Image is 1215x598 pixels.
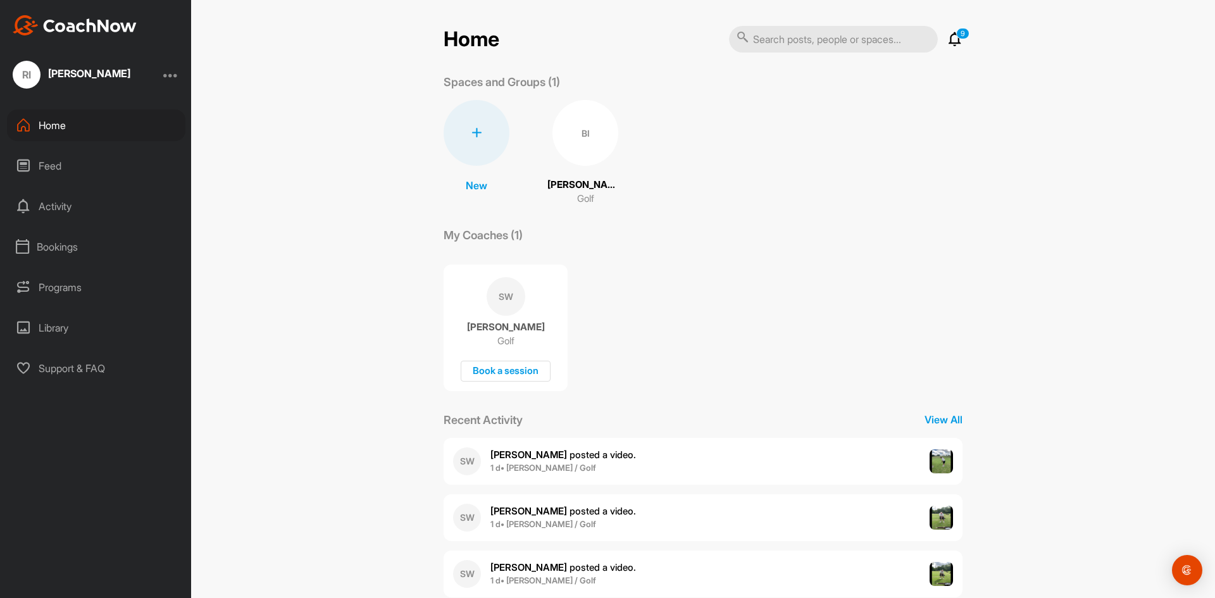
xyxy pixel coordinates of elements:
div: Library [7,312,185,344]
h2: Home [444,27,499,52]
div: SW [453,504,481,532]
b: 1 d • [PERSON_NAME] / Golf [490,463,596,473]
input: Search posts, people or spaces... [729,26,938,53]
p: Golf [497,335,514,347]
a: BI[PERSON_NAME]Golf [547,100,623,206]
div: SW [487,277,525,316]
b: 1 d • [PERSON_NAME] / Golf [490,575,596,585]
b: [PERSON_NAME] [490,505,567,517]
span: posted a video . [490,449,636,461]
b: [PERSON_NAME] [490,449,567,461]
div: Bookings [7,231,185,263]
img: post image [930,449,954,473]
p: New [466,178,487,193]
div: Support & FAQ [7,352,185,384]
img: CoachNow [13,15,137,35]
div: BI [552,100,618,166]
div: SW [453,447,481,475]
p: Golf [577,192,594,206]
span: posted a video . [490,561,636,573]
div: [PERSON_NAME] [48,68,130,78]
p: Spaces and Groups (1) [444,73,560,90]
div: Book a session [461,361,551,382]
div: Programs [7,271,185,303]
div: Activity [7,190,185,222]
img: post image [930,506,954,530]
b: 1 d • [PERSON_NAME] / Golf [490,519,596,529]
p: View All [925,412,963,427]
div: Open Intercom Messenger [1172,555,1202,585]
span: posted a video . [490,505,636,517]
p: [PERSON_NAME] [547,178,623,192]
b: [PERSON_NAME] [490,561,567,573]
p: 9 [956,28,969,39]
p: My Coaches (1) [444,227,523,244]
div: SW [453,560,481,588]
p: Recent Activity [444,411,523,428]
img: post image [930,562,954,586]
div: Feed [7,150,185,182]
div: Home [7,109,185,141]
p: [PERSON_NAME] [467,321,545,333]
div: RI [13,61,40,89]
